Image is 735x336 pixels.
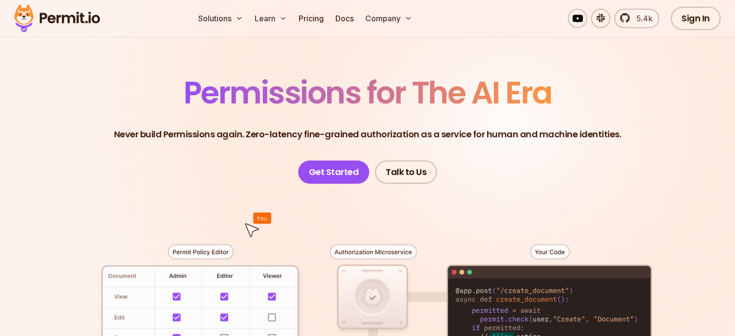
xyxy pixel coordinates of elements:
a: Talk to Us [375,161,437,184]
a: Get Started [298,161,370,184]
span: Permissions for The AI Era [184,71,552,114]
a: Pricing [295,9,328,28]
button: Learn [251,9,291,28]
a: Docs [331,9,358,28]
button: Solutions [194,9,247,28]
a: 5.4k [614,9,659,28]
img: Permit logo [10,2,104,35]
p: Never build Permissions again. Zero-latency fine-grained authorization as a service for human and... [114,128,621,141]
span: 5.4k [631,13,652,24]
a: Sign In [671,7,721,30]
button: Company [361,9,416,28]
